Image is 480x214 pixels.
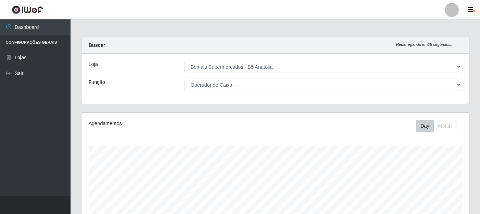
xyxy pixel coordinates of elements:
[89,120,238,127] div: Agendamentos
[12,5,43,14] img: CoreUI Logo
[433,120,456,132] button: Month
[89,79,105,86] label: Função
[416,120,462,132] div: Toolbar with button groups
[89,42,105,48] strong: Buscar
[89,61,98,68] label: Loja
[416,120,456,132] div: First group
[416,120,434,132] button: Day
[396,42,454,47] i: Recarregando em 28 segundos...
